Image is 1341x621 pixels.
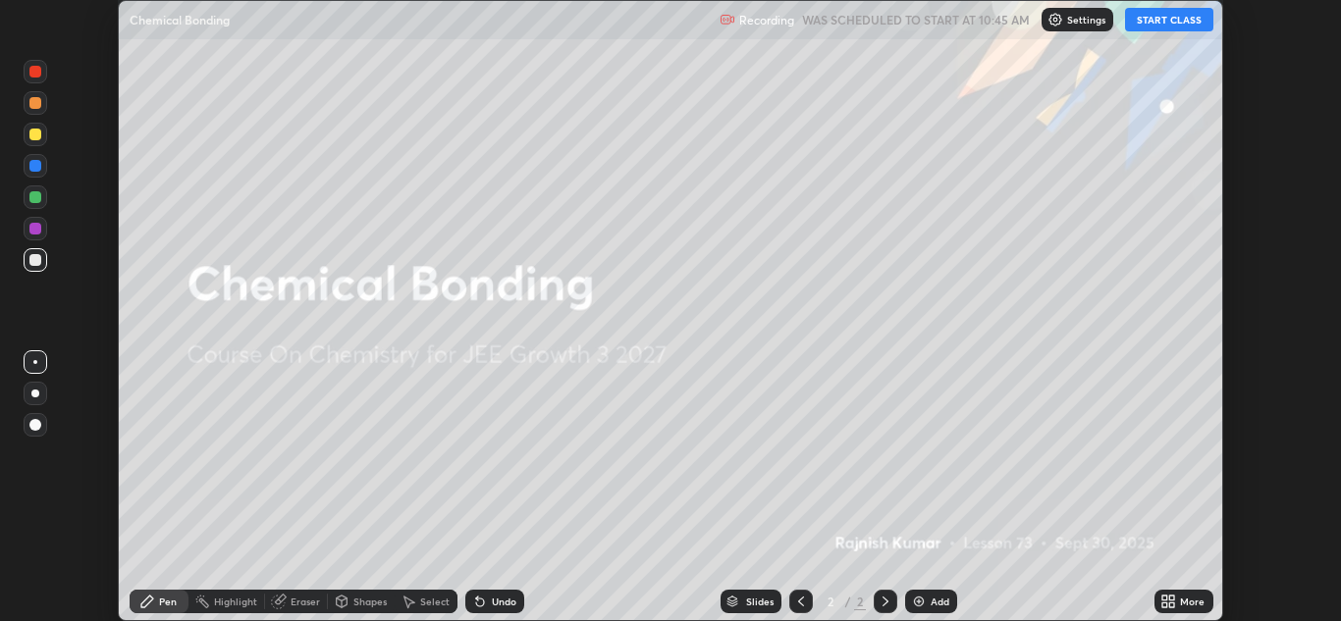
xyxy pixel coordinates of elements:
div: Highlight [214,596,257,606]
div: More [1180,596,1205,606]
div: Pen [159,596,177,606]
div: Undo [492,596,516,606]
img: add-slide-button [911,594,927,609]
button: START CLASS [1125,8,1213,31]
div: Eraser [291,596,320,606]
p: Chemical Bonding [130,12,230,27]
div: Shapes [353,596,387,606]
div: Add [931,596,949,606]
p: Recording [739,13,794,27]
div: Slides [746,596,774,606]
h5: WAS SCHEDULED TO START AT 10:45 AM [802,11,1030,28]
img: recording.375f2c34.svg [720,12,735,27]
div: 2 [821,595,840,607]
div: 2 [854,593,866,610]
img: class-settings-icons [1047,12,1063,27]
p: Settings [1067,15,1105,25]
div: Select [420,596,450,606]
div: / [844,595,850,607]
